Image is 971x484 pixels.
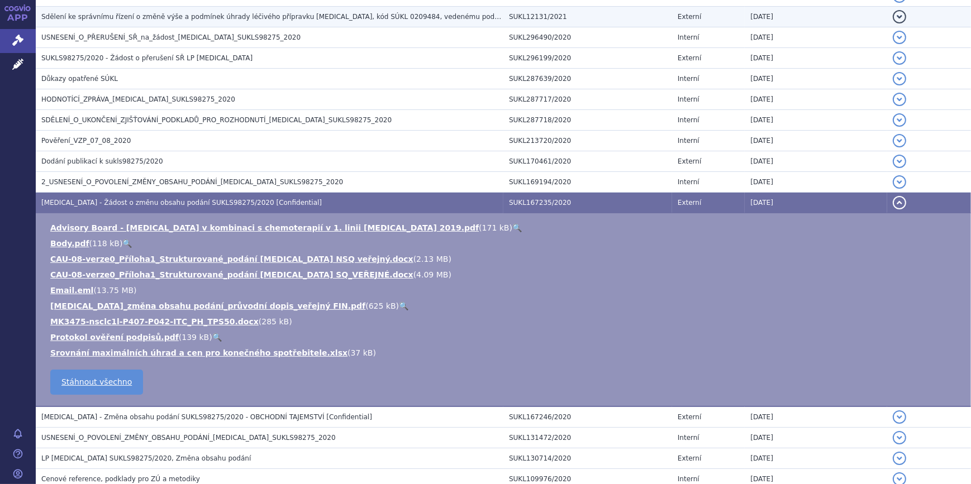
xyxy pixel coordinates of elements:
button: detail [893,431,906,444]
span: 118 kB [92,239,120,248]
td: [DATE] [745,448,887,469]
td: [DATE] [745,110,887,131]
span: Externí [678,199,701,207]
button: detail [893,452,906,465]
td: SUKL169194/2020 [503,172,672,193]
td: SUKL287717/2020 [503,89,672,110]
span: 2.13 MB [416,255,448,263]
span: SDĚLENÍ_O_UKONČENÍ_ZJIŠŤOVÁNÍ_PODKLADŮ_PRO_ROZHODNUTÍ_KEYTRUDA_SUKLS98275_2020 [41,116,392,124]
button: detail [893,134,906,147]
span: Externí [678,54,701,62]
li: ( ) [50,332,960,343]
td: [DATE] [745,69,887,89]
a: 🔍 [512,223,522,232]
span: Externí [678,413,701,421]
span: USNESENÍ_O_POVOLENÍ_ZMĚNY_OBSAHU_PODÁNÍ_KEYTRUDA_SUKLS98275_2020 [41,434,336,442]
span: Externí [678,13,701,21]
td: [DATE] [745,131,887,151]
a: MK3475-nsclc1l-P407-P042-ITC_PH_TPS50.docx [50,317,259,326]
span: 171 kB [482,223,510,232]
a: Email.eml [50,286,93,295]
td: [DATE] [745,7,887,27]
li: ( ) [50,316,960,327]
td: [DATE] [745,428,887,448]
span: USNESENÍ_O_PŘERUŠENÍ_SŘ_na_žádost_KEYTRUDA_SUKLS98275_2020 [41,33,301,41]
span: Externí [678,454,701,462]
button: detail [893,10,906,23]
button: detail [893,196,906,209]
span: HODNOTÍCÍ_ZPRÁVA_KEYTRUDA_SUKLS98275_2020 [41,95,235,103]
span: Keytruda - Žádost o změnu obsahu podání SUKLS98275/2020 [Confidential] [41,199,322,207]
td: SUKL170461/2020 [503,151,672,172]
li: ( ) [50,238,960,249]
li: ( ) [50,269,960,280]
span: 139 kB [182,333,209,342]
td: [DATE] [745,89,887,110]
span: Důkazy opatřené SÚKL [41,75,118,83]
button: detail [893,31,906,44]
td: [DATE] [745,193,887,213]
li: ( ) [50,285,960,296]
td: SUKL167246/2020 [503,406,672,428]
td: SUKL12131/2021 [503,7,672,27]
span: 285 kB [261,317,289,326]
a: 🔍 [212,333,222,342]
span: Dodání publikací k sukls98275/2020 [41,157,163,165]
td: SUKL287639/2020 [503,69,672,89]
span: Interní [678,33,699,41]
a: [MEDICAL_DATA]_změna obsahu podání_průvodní dopis_veřejný FIN.pdf [50,301,365,310]
span: Interní [678,116,699,124]
span: 4.09 MB [416,270,448,279]
td: [DATE] [745,406,887,428]
button: detail [893,51,906,65]
button: detail [893,72,906,85]
span: Interní [678,434,699,442]
span: Cenové reference, podklady pro ZÚ a metodiky [41,475,200,483]
td: SUKL296199/2020 [503,48,672,69]
td: [DATE] [745,48,887,69]
span: Interní [678,95,699,103]
li: ( ) [50,300,960,312]
td: SUKL213720/2020 [503,131,672,151]
a: Srovnání maximálních úhrad a cen pro konečného spotřebitele.xlsx [50,348,348,357]
span: Externí [678,157,701,165]
li: ( ) [50,347,960,358]
button: detail [893,410,906,424]
td: SUKL296490/2020 [503,27,672,48]
button: detail [893,155,906,168]
span: 625 kB [369,301,396,310]
span: Interní [678,137,699,145]
button: detail [893,113,906,127]
td: SUKL131472/2020 [503,428,672,448]
li: ( ) [50,253,960,265]
td: [DATE] [745,172,887,193]
span: Interní [678,75,699,83]
td: SUKL167235/2020 [503,193,672,213]
a: Protokol ověření podpisů.pdf [50,333,179,342]
a: Stáhnout všechno [50,370,143,395]
button: detail [893,93,906,106]
span: Keytruda - Změna obsahu podání SUKLS98275/2020 - OBCHODNÍ TAJEMSTVÍ [Confidential] [41,413,372,421]
span: 13.75 MB [97,286,134,295]
span: 2_USNESENÍ_O_POVOLENÍ_ZMĚNY_OBSAHU_PODÁNÍ_KEYTRUDA_SUKLS98275_2020 [41,178,343,186]
span: Sdělení ke správnímu řízení o změně výše a podmínek úhrady léčivého přípravku KEYTRUDA, kód SÚKL ... [41,13,583,21]
td: [DATE] [745,151,887,172]
a: Body.pdf [50,239,89,248]
span: SUKLS98275/2020 - Žádost o přerušení SŘ LP Keytruda [41,54,253,62]
a: 🔍 [122,239,132,248]
td: [DATE] [745,27,887,48]
span: Interní [678,178,699,186]
a: CAU-08-verze0_Příloha1_Strukturované_podání [MEDICAL_DATA] SQ_VEŘEJNÉ.docx [50,270,413,279]
span: Interní [678,475,699,483]
td: SUKL287718/2020 [503,110,672,131]
span: 37 kB [351,348,373,357]
li: ( ) [50,222,960,233]
button: detail [893,175,906,189]
span: LP Keytruda SUKLS98275/2020, Změna obsahu podání [41,454,251,462]
span: Pověření_VZP_07_08_2020 [41,137,131,145]
a: Advisory Board - [MEDICAL_DATA] v kombinaci s chemoterapií v 1. linii [MEDICAL_DATA] 2019.pdf [50,223,479,232]
td: SUKL130714/2020 [503,448,672,469]
a: CAU-08-verze0_Příloha1_Strukturované_podání [MEDICAL_DATA] NSQ veřejný.docx [50,255,413,263]
a: 🔍 [399,301,408,310]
